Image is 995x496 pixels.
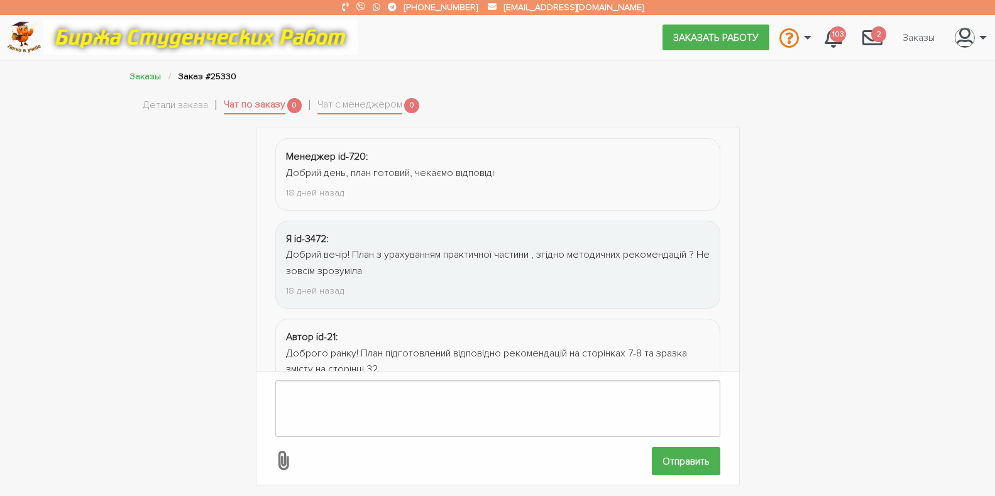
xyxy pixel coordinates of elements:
[286,247,710,279] div: Добрий вечір! План з урахуванням практичної частини , згідно методичних рекомендацій ? Не зовсім ...
[815,20,852,54] a: 103
[7,21,41,53] img: logo-c4363faeb99b52c628a42810ed6dfb4293a56d4e4775eb116515dfe7f33672af.png
[130,71,161,82] a: Заказы
[286,185,710,200] div: 18 дней назад
[286,233,329,245] strong: Я id-3472:
[893,25,945,49] a: Заказы
[317,97,402,114] a: Чат с менеджером
[662,25,769,50] a: Заказать работу
[286,165,710,182] div: Добрий день, план готовий, чекаємо відповіді
[43,20,358,55] img: motto-12e01f5a76059d5f6a28199ef077b1f78e012cfde436ab5cf1d4517935686d32.gif
[852,20,893,54] a: 2
[404,98,419,114] span: 0
[871,26,886,42] span: 2
[286,150,368,163] strong: Менеджер id-720:
[404,2,478,13] a: [PHONE_NUMBER]
[286,331,338,343] strong: Автор id-21:
[287,98,302,114] span: 0
[504,2,644,13] a: [EMAIL_ADDRESS][DOMAIN_NAME]
[143,97,208,114] a: Детали заказа
[224,97,285,114] a: Чат по заказу
[286,346,710,378] div: Доброго ранку! План підготовлений відповідно рекомендацій на сторінках 7-8 та зразка змісту на ст...
[652,447,720,475] input: Отправить
[179,69,236,84] li: Заказ #25330
[286,284,710,298] div: 18 дней назад
[830,26,846,42] span: 103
